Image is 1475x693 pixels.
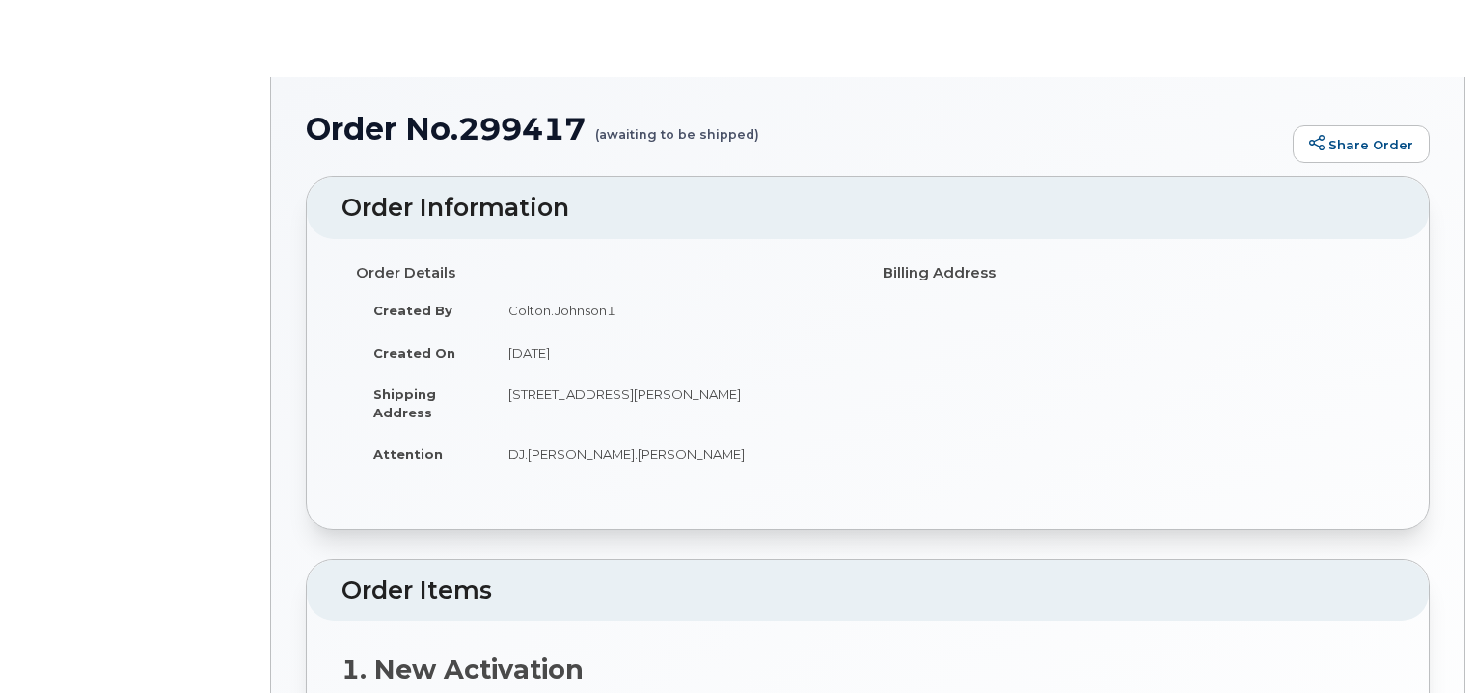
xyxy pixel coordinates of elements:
td: [STREET_ADDRESS][PERSON_NAME] [491,373,854,433]
a: Share Order [1293,125,1430,164]
strong: 1. New Activation [341,653,584,685]
h2: Order Items [341,577,1394,604]
strong: Created On [373,345,455,360]
strong: Shipping Address [373,386,436,420]
h2: Order Information [341,195,1394,222]
h4: Order Details [356,265,854,281]
strong: Created By [373,303,452,318]
h4: Billing Address [883,265,1380,281]
td: Colton.Johnson1 [491,289,854,332]
h1: Order No.299417 [306,112,1283,146]
td: DJ.[PERSON_NAME].[PERSON_NAME] [491,433,854,475]
small: (awaiting to be shipped) [595,112,759,142]
strong: Attention [373,446,443,462]
td: [DATE] [491,332,854,374]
